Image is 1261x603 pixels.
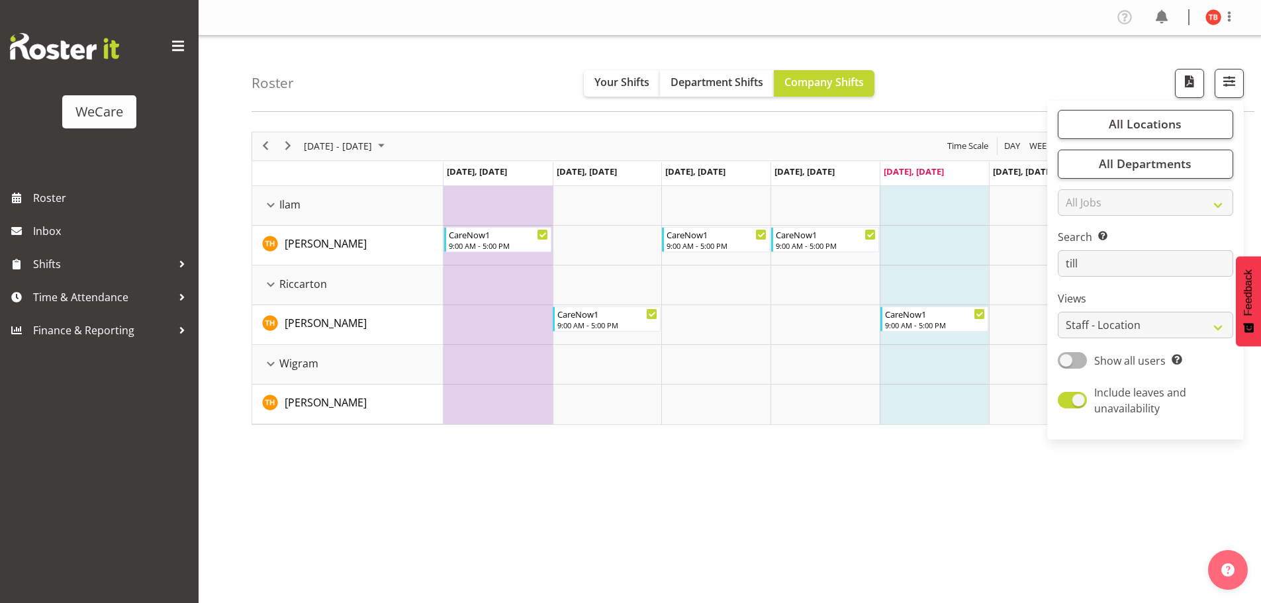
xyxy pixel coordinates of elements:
div: Tillie Hollyer"s event - CareNow1 Begin From Tuesday, September 23, 2025 at 9:00:00 AM GMT+12:00 ... [553,306,661,332]
span: [DATE], [DATE] [993,165,1053,177]
span: Feedback [1242,269,1254,316]
div: CareNow1 [557,307,657,320]
a: [PERSON_NAME] [285,394,367,410]
span: [PERSON_NAME] [285,395,367,410]
td: Ilam resource [252,186,444,226]
span: Time & Attendance [33,287,172,307]
span: Roster [33,188,192,208]
div: Tillie Hollyer"s event - CareNow1 Begin From Wednesday, September 24, 2025 at 9:00:00 AM GMT+12:0... [662,227,770,252]
label: Search [1058,229,1233,245]
div: CareNow1 [667,228,767,241]
span: Time Scale [946,138,990,154]
span: Include leaves and unavailability [1094,385,1186,416]
span: Show all users [1094,353,1166,368]
span: [PERSON_NAME] [285,236,367,251]
td: Wigram resource [252,345,444,385]
td: Riccarton resource [252,265,444,305]
span: [DATE], [DATE] [447,165,507,177]
a: [PERSON_NAME] [285,236,367,252]
span: Department Shifts [671,75,763,89]
button: Next [279,138,297,154]
span: Inbox [33,221,192,241]
div: Tillie Hollyer"s event - CareNow1 Begin From Friday, September 26, 2025 at 9:00:00 AM GMT+12:00 E... [880,306,988,332]
span: [PERSON_NAME] [285,316,367,330]
button: Timeline Week [1027,138,1054,154]
td: Tillie Hollyer resource [252,226,444,265]
span: [DATE] - [DATE] [303,138,373,154]
button: Previous [257,138,275,154]
span: Wigram [279,355,318,371]
button: Timeline Day [1002,138,1023,154]
div: 9:00 AM - 5:00 PM [557,320,657,330]
input: Search [1058,250,1233,277]
button: All Locations [1058,110,1233,139]
img: tyla-boyd11707.jpg [1205,9,1221,25]
span: [DATE], [DATE] [884,165,944,177]
table: Timeline Week of September 26, 2025 [444,186,1207,424]
h4: Roster [252,75,294,91]
button: Company Shifts [774,70,874,97]
div: Tillie Hollyer"s event - CareNow1 Begin From Thursday, September 25, 2025 at 9:00:00 AM GMT+12:00... [771,227,879,252]
span: [DATE], [DATE] [665,165,725,177]
button: Filter Shifts [1215,69,1244,98]
div: previous period [254,132,277,160]
td: Tillie Hollyer resource [252,305,444,345]
span: Week [1028,138,1053,154]
span: Day [1003,138,1021,154]
button: Feedback - Show survey [1236,256,1261,346]
label: Views [1058,291,1233,306]
button: September 2025 [302,138,391,154]
button: All Departments [1058,150,1233,179]
span: [DATE], [DATE] [557,165,617,177]
div: Tillie Hollyer"s event - CareNow1 Begin From Monday, September 22, 2025 at 9:00:00 AM GMT+12:00 E... [444,227,552,252]
div: CareNow1 [885,307,985,320]
span: All Locations [1109,116,1182,132]
div: Timeline Week of September 26, 2025 [252,132,1208,425]
span: Riccarton [279,276,327,292]
div: CareNow1 [449,228,549,241]
div: 9:00 AM - 5:00 PM [449,240,549,251]
div: CareNow1 [776,228,876,241]
button: Download a PDF of the roster according to the set date range. [1175,69,1204,98]
img: help-xxl-2.png [1221,563,1235,577]
div: next period [277,132,299,160]
td: Tillie Hollyer resource [252,385,444,424]
a: [PERSON_NAME] [285,315,367,331]
span: Finance & Reporting [33,320,172,340]
div: WeCare [75,102,123,122]
span: [DATE], [DATE] [774,165,835,177]
button: Department Shifts [660,70,774,97]
span: All Departments [1099,156,1191,171]
div: 9:00 AM - 5:00 PM [667,240,767,251]
button: Your Shifts [584,70,660,97]
span: Shifts [33,254,172,274]
div: 9:00 AM - 5:00 PM [776,240,876,251]
span: Company Shifts [784,75,864,89]
button: Time Scale [945,138,991,154]
img: Rosterit website logo [10,33,119,60]
span: Your Shifts [594,75,649,89]
div: September 22 - 28, 2025 [299,132,393,160]
div: 9:00 AM - 5:00 PM [885,320,985,330]
span: Ilam [279,197,301,212]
